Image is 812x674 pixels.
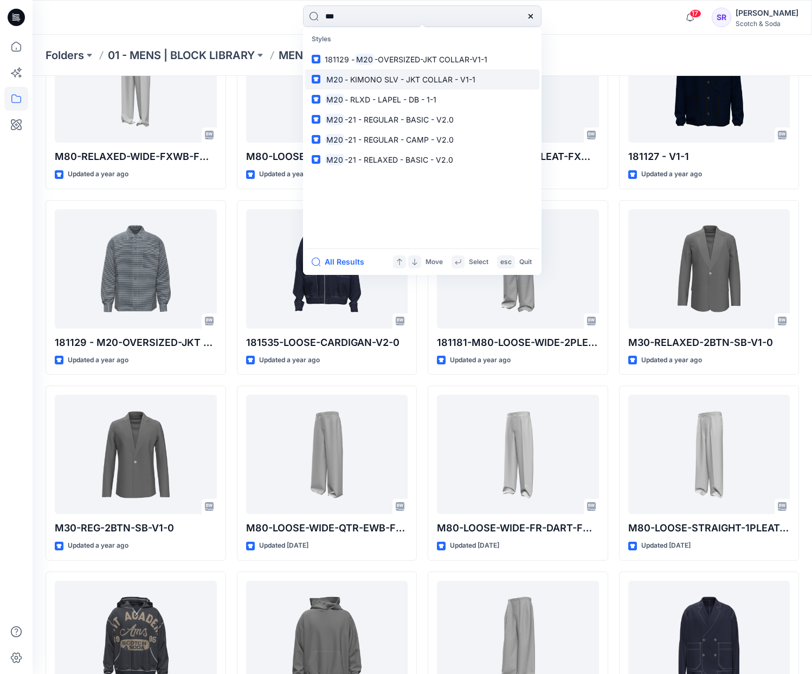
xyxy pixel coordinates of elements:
[246,149,408,164] p: M80-LOOSE-STRAIGHT-FXD-WB-SS26-V1-0
[325,73,345,86] mark: M20
[437,335,599,350] p: 181181-M80-LOOSE-WIDE-2PLEAT-GROWN-ON-FXD-WB-FW25-V1-1
[259,540,308,551] p: Updated [DATE]
[641,355,702,366] p: Updated a year ago
[55,395,217,514] a: M30-REG-2BTN-SB-V1-0
[55,209,217,329] a: 181129 - M20-OVERSIZED-JKT COLLAR-V1-1
[46,48,84,63] a: Folders
[345,95,436,104] span: - RLXD - LAPEL - DB - 1-1
[312,255,371,268] button: All Results
[246,23,408,143] a: M80-LOOSE-STRAIGHT-FXD-WB-SS26-V1-0
[437,395,599,514] a: M80-LOOSE-WIDE-FR-DART-FXWB-FW25-V1-0
[68,355,128,366] p: Updated a year ago
[345,135,454,144] span: -21 - REGULAR - CAMP - V2.0
[305,69,539,89] a: M20- KIMONO SLV - JKT COLLAR - V1-1
[325,93,345,106] mark: M20
[325,113,345,126] mark: M20
[345,155,453,164] span: -21 - RELAXED - BASIC - V2.0
[641,169,702,180] p: Updated a year ago
[628,149,790,164] p: 181127 - V1-1
[375,55,487,64] span: -OVERSIZED-JKT COLLAR-V1-1
[108,48,255,63] a: 01 - MENS | BLOCK LIBRARY
[500,256,512,268] p: esc
[450,540,499,551] p: Updated [DATE]
[305,49,539,69] a: 181129 -M20-OVERSIZED-JKT COLLAR-V1-1
[437,521,599,536] p: M80-LOOSE-WIDE-FR-DART-FXWB-FW25-V1-0
[628,209,790,329] a: M30-RELAXED-2BTN-SB-V1-0
[712,8,731,27] div: SR
[345,115,454,124] span: -21 - REGULAR - BASIC - V2.0
[628,395,790,514] a: M80-LOOSE-STRAIGHT-1PLEAT-HALF-EWB-FW25-V1-0
[305,29,539,49] p: Styles
[55,521,217,536] p: M30-REG-2BTN-SB-V1-0
[55,149,217,164] p: M80-RELAXED-WIDE-FXWB-FW25-V1-0
[246,335,408,350] p: 181535-LOOSE-CARDIGAN-V2-0
[426,256,443,268] p: Move
[305,89,539,110] a: M20- RLXD - LAPEL - DB - 1-1
[325,55,355,64] span: 181129 -
[628,23,790,143] a: 181127 - V1-1
[279,48,378,63] p: MENS | SEASONAL
[641,540,691,551] p: Updated [DATE]
[628,335,790,350] p: M30-RELAXED-2BTN-SB-V1-0
[325,133,345,146] mark: M20
[68,169,128,180] p: Updated a year ago
[628,521,790,536] p: M80-LOOSE-STRAIGHT-1PLEAT-HALF-EWB-FW25-V1-0
[68,540,128,551] p: Updated a year ago
[469,256,488,268] p: Select
[55,335,217,350] p: 181129 - M20-OVERSIZED-JKT COLLAR-V1-1
[305,110,539,130] a: M20-21 - REGULAR - BASIC - V2.0
[519,256,532,268] p: Quit
[246,209,408,329] a: 181535-LOOSE-CARDIGAN-V2-0
[305,150,539,170] a: M20-21 - RELAXED - BASIC - V2.0
[325,153,345,166] mark: M20
[259,355,320,366] p: Updated a year ago
[259,169,320,180] p: Updated a year ago
[736,20,798,28] div: Scotch & Soda
[305,130,539,150] a: M20-21 - REGULAR - CAMP - V2.0
[55,23,217,143] a: M80-RELAXED-WIDE-FXWB-FW25-V1-0
[355,53,375,66] mark: M20
[246,521,408,536] p: M80-LOOSE-WIDE-QTR-EWB-FW25-V1.0
[689,9,701,18] span: 17
[450,355,511,366] p: Updated a year ago
[345,75,475,84] span: - KIMONO SLV - JKT COLLAR - V1-1
[736,7,798,20] div: [PERSON_NAME]
[246,395,408,514] a: M80-LOOSE-WIDE-QTR-EWB-FW25-V1.0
